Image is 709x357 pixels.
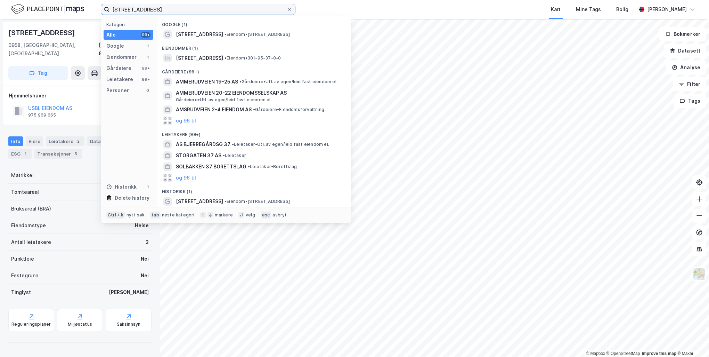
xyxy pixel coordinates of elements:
[68,322,92,327] div: Miljøstatus
[145,43,150,49] div: 1
[11,221,46,230] div: Eiendomstype
[162,212,195,218] div: neste kategori
[215,212,233,218] div: markere
[150,212,161,219] div: tab
[106,42,124,50] div: Google
[22,150,29,157] div: 1
[87,136,113,146] div: Datasett
[11,271,38,280] div: Festegrunn
[11,171,34,180] div: Matrikkel
[11,322,51,327] div: Reguleringsplaner
[28,112,56,118] div: 975 969 665
[146,238,149,246] div: 2
[11,205,51,213] div: Bruksareal (BRA)
[225,32,227,37] span: •
[176,162,246,171] span: SOLBAKKEN 37 BORETTSLAG
[225,55,227,61] span: •
[8,136,23,146] div: Info
[616,5,628,14] div: Bolig
[551,5,561,14] div: Kart
[246,212,255,218] div: velg
[72,150,79,157] div: 5
[75,138,82,145] div: 2
[666,61,706,74] button: Analyse
[647,5,687,14] div: [PERSON_NAME]
[674,94,706,108] button: Tags
[145,54,150,60] div: 1
[176,174,196,182] button: og 96 til
[248,164,297,169] span: Leietaker • Borettslag
[156,16,351,29] div: Google (1)
[145,184,150,190] div: 1
[674,324,709,357] div: Kontrollprogram for chat
[106,212,125,219] div: Ctrl + k
[576,5,601,14] div: Mine Tags
[141,271,149,280] div: Nei
[11,3,84,15] img: logo.f888ab2527a4732fd821a326f86c7f29.svg
[106,183,137,191] div: Historikk
[664,44,706,58] button: Datasett
[223,153,246,158] span: Leietaker
[176,78,238,86] span: AMMERUDVEIEN 19-25 AS
[11,188,39,196] div: Tomteareal
[225,199,290,204] span: Eiendom • [STREET_ADDRESS]
[127,212,145,218] div: nytt søk
[642,351,676,356] a: Improve this map
[176,140,230,149] span: AS BJERREGÅRDSG 37
[99,41,152,58] div: [GEOGRAPHIC_DATA], 95/37
[141,32,150,38] div: 99+
[156,64,351,76] div: Gårdeiere (99+)
[232,142,234,147] span: •
[106,22,153,27] div: Kategori
[115,194,149,202] div: Delete history
[232,142,329,147] span: Leietaker • Utl. av egen/leid fast eiendom el.
[141,77,150,82] div: 99+
[109,288,149,296] div: [PERSON_NAME]
[176,117,196,125] button: og 96 til
[239,79,337,85] span: Gårdeiere • Utl. av egen/leid fast eiendom el.
[11,255,34,263] div: Punktleie
[176,151,221,160] span: STORGATEN 37 AS
[156,40,351,53] div: Eiendommer (1)
[176,30,223,39] span: [STREET_ADDRESS]
[8,149,32,159] div: ESG
[106,64,131,72] div: Gårdeiere
[176,197,223,206] span: [STREET_ADDRESS]
[11,238,51,246] div: Antall leietakere
[106,53,137,61] div: Eiendommer
[261,212,271,219] div: esc
[586,351,605,356] a: Mapbox
[8,66,68,80] button: Tag
[272,212,287,218] div: avbryt
[8,41,99,58] div: 0958, [GEOGRAPHIC_DATA], [GEOGRAPHIC_DATA]
[248,164,250,169] span: •
[253,107,324,112] span: Gårdeiere • Eiendomsforvaltning
[141,65,150,71] div: 99+
[225,55,281,61] span: Eiendom • 301-95-37-0-0
[223,153,225,158] span: •
[46,136,84,146] div: Leietakere
[253,107,255,112] span: •
[135,221,149,230] div: Helse
[9,92,151,100] div: Hjemmelshaver
[26,136,43,146] div: Eiere
[659,27,706,41] button: Bokmerker
[176,97,272,103] span: Gårdeiere • Utl. av egen/leid fast eiendom el.
[673,77,706,91] button: Filter
[106,31,116,39] div: Alle
[606,351,640,356] a: OpenStreetMap
[156,126,351,139] div: Leietakere (99+)
[8,27,76,38] div: [STREET_ADDRESS]
[11,288,31,296] div: Tinglyst
[34,149,82,159] div: Transaksjoner
[106,75,133,84] div: Leietakere
[156,183,351,196] div: Historikk (1)
[145,88,150,93] div: 0
[109,4,287,15] input: Søk på adresse, matrikkel, gårdeiere, leietakere eller personer
[225,32,290,37] span: Eiendom • [STREET_ADDRESS]
[176,54,223,62] span: [STREET_ADDRESS]
[674,324,709,357] iframe: Chat Widget
[176,105,252,114] span: AMSRUDVEIEN 2-4 EIENDOM AS
[117,322,141,327] div: Saksinnsyn
[141,255,149,263] div: Nei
